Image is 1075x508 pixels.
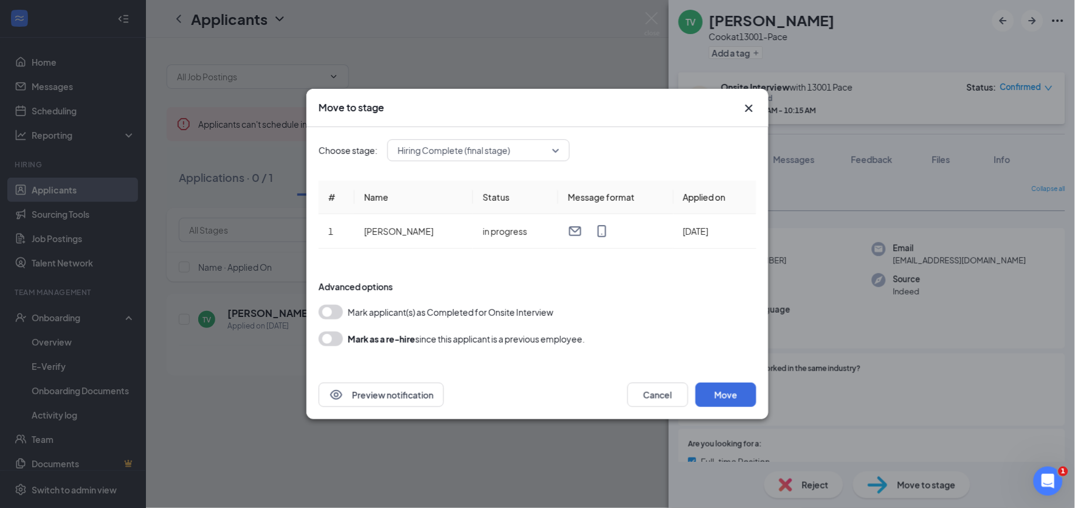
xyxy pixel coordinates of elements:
[558,181,674,214] th: Message format
[328,226,333,237] span: 1
[696,383,756,407] button: Move
[674,214,756,249] td: [DATE]
[742,101,756,116] svg: Cross
[348,333,415,344] b: Mark as a re-hire
[354,214,473,249] td: [PERSON_NAME]
[568,224,582,238] svg: Email
[348,305,553,319] span: Mark applicant(s) as Completed for Onsite Interview
[627,383,688,407] button: Cancel
[473,214,558,249] td: in progress
[473,181,558,214] th: Status
[595,224,609,238] svg: MobileSms
[742,101,756,116] button: Close
[1034,467,1063,496] iframe: Intercom live chat
[319,181,354,214] th: #
[348,332,585,346] div: since this applicant is a previous employee.
[1059,467,1068,476] span: 1
[329,388,344,402] svg: Eye
[319,101,384,114] h3: Move to stage
[674,181,756,214] th: Applied on
[319,144,378,157] span: Choose stage:
[398,141,510,159] span: Hiring Complete (final stage)
[319,383,444,407] button: EyePreview notification
[354,181,473,214] th: Name
[319,280,756,293] div: Advanced options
